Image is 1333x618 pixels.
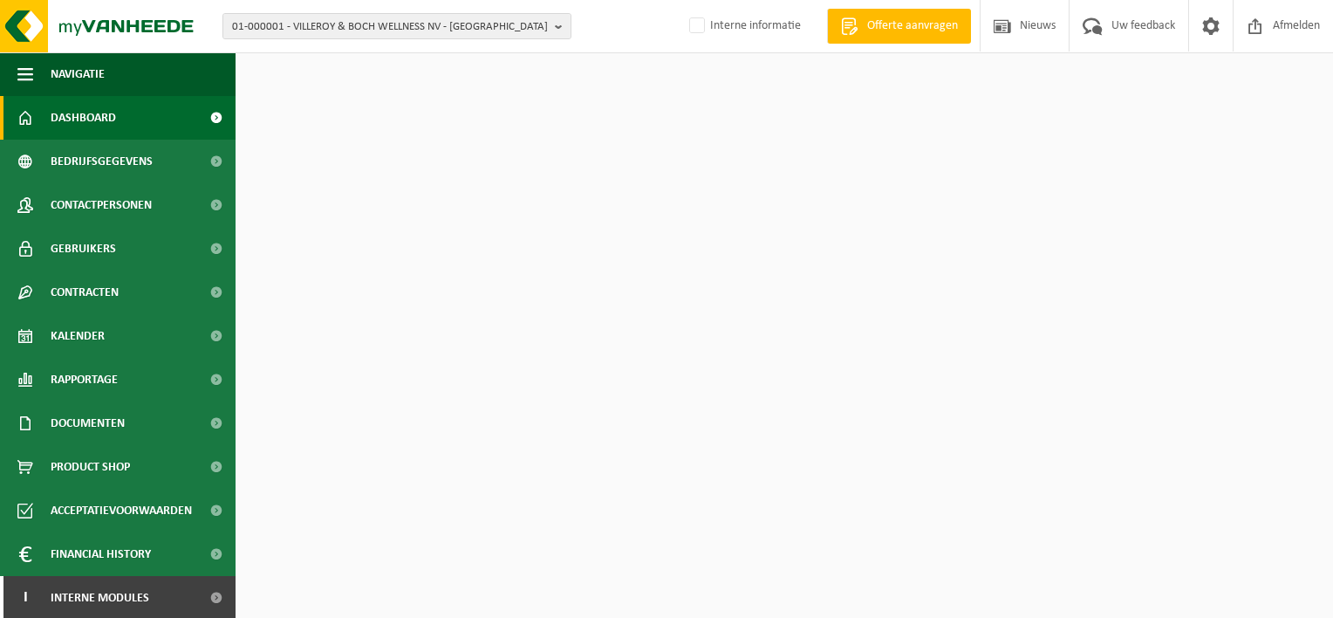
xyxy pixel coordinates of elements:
[686,13,801,39] label: Interne informatie
[827,9,971,44] a: Offerte aanvragen
[222,13,571,39] button: 01-000001 - VILLEROY & BOCH WELLNESS NV - [GEOGRAPHIC_DATA]
[51,402,125,445] span: Documenten
[51,532,151,576] span: Financial History
[51,445,130,489] span: Product Shop
[51,489,192,532] span: Acceptatievoorwaarden
[51,227,116,271] span: Gebruikers
[51,52,105,96] span: Navigatie
[863,17,962,35] span: Offerte aanvragen
[51,271,119,314] span: Contracten
[232,14,548,40] span: 01-000001 - VILLEROY & BOCH WELLNESS NV - [GEOGRAPHIC_DATA]
[51,314,105,358] span: Kalender
[51,96,116,140] span: Dashboard
[51,140,153,183] span: Bedrijfsgegevens
[51,358,118,402] span: Rapportage
[51,183,152,227] span: Contactpersonen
